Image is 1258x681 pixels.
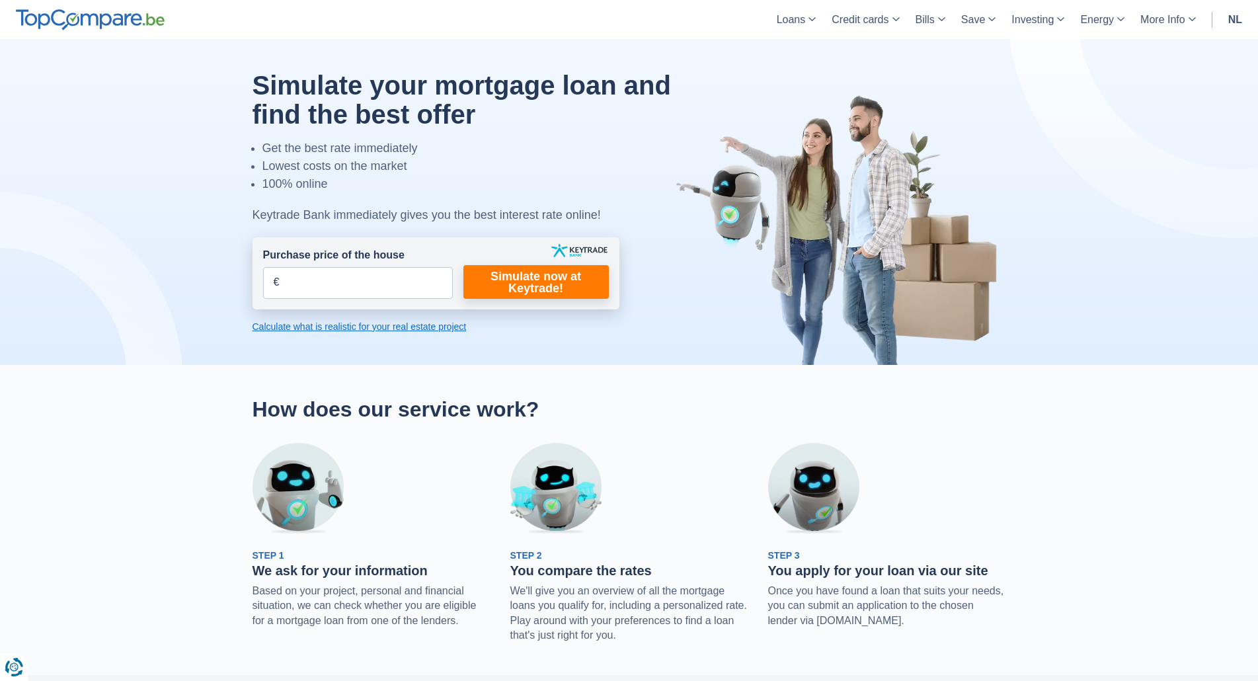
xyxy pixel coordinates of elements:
[510,585,747,641] font: We'll give you an overview of all the mortgage loans you qualify for, including a personalized ra...
[263,249,405,260] font: Purchase price of the house
[768,585,1004,626] font: Once you have found a loan that suits your needs, you can submit an application to the chosen len...
[253,550,284,561] font: Step 1
[262,141,418,155] font: Get the best rate immediately
[777,14,806,25] font: Loans
[510,443,602,534] img: Step 2
[768,563,988,578] font: You apply for your loan via our site
[551,244,608,257] img: key trade
[253,321,467,332] font: Calculate what is realistic for your real estate project
[262,177,328,190] font: 100% online
[676,94,1006,365] img: image hero
[253,563,428,578] font: We ask for your information
[253,397,539,421] font: How does our service work?
[253,71,671,129] font: Simulate your mortgage loan and find the best offer
[274,276,280,288] font: €
[832,14,888,25] font: Credit cards
[961,14,985,25] font: Save
[253,443,344,534] img: Step 1
[510,550,542,561] font: Step 2
[463,265,609,299] a: Simulate now at Keytrade!
[768,443,859,534] img: Step 3
[253,585,477,626] font: Based on your project, personal and financial situation, we can check whether you are eligible fo...
[1140,14,1185,25] font: More Info
[1011,14,1054,25] font: Investing
[262,159,407,173] font: Lowest costs on the market
[253,320,619,333] a: Calculate what is realistic for your real estate project
[510,563,652,578] font: You compare the rates
[768,550,800,561] font: Step 3
[1228,14,1242,25] font: nl
[253,208,601,221] font: Keytrade Bank immediately gives you the best interest rate online!
[916,14,935,25] font: Bills
[1080,14,1114,25] font: Energy
[491,270,581,295] font: Simulate now at Keytrade!
[16,9,165,30] img: TopCompare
